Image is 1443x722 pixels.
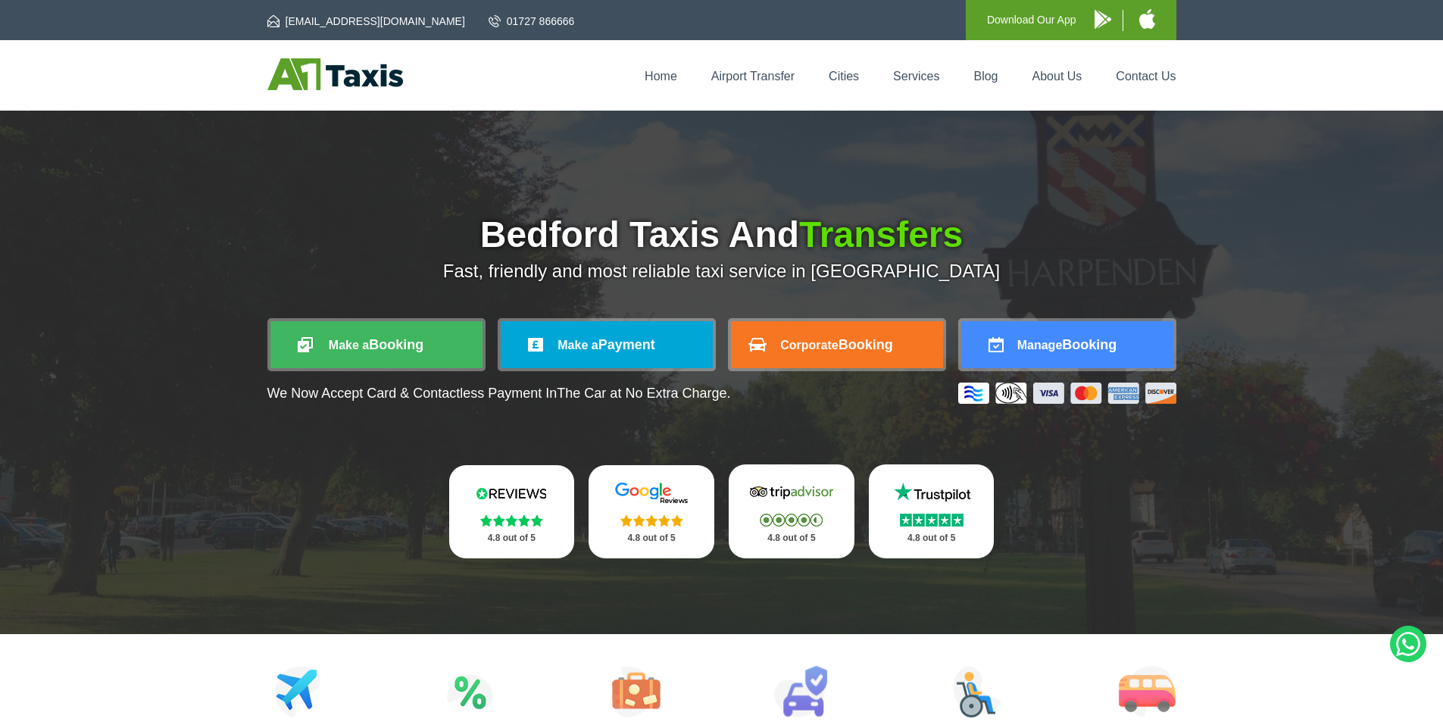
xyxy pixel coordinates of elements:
a: Make aBooking [270,321,483,368]
a: Home [645,70,677,83]
p: Fast, friendly and most reliable taxi service in [GEOGRAPHIC_DATA] [267,261,1176,282]
img: Attractions [447,666,493,717]
img: Credit And Debit Cards [958,383,1176,404]
img: Stars [480,514,543,527]
a: CorporateBooking [731,321,943,368]
p: 4.8 out of 5 [745,529,838,548]
a: [EMAIL_ADDRESS][DOMAIN_NAME] [267,14,465,29]
a: Services [893,70,939,83]
span: The Car at No Extra Charge. [557,386,730,401]
a: Contact Us [1116,70,1176,83]
span: Transfers [799,214,963,255]
img: Minibus [1119,666,1176,717]
img: A1 Taxis St Albans LTD [267,58,403,90]
p: We Now Accept Card & Contactless Payment In [267,386,731,402]
span: Make a [329,339,369,352]
a: ManageBooking [961,321,1173,368]
a: Cities [829,70,859,83]
img: Tours [612,666,661,717]
img: A1 Taxis iPhone App [1139,9,1155,29]
img: A1 Taxis Android App [1095,10,1111,29]
a: Make aPayment [501,321,713,368]
a: Google Stars 4.8 out of 5 [589,465,714,558]
h1: Bedford Taxis And [267,217,1176,253]
p: Download Our App [987,11,1076,30]
img: Reviews.io [466,482,557,505]
img: Google [606,482,697,505]
a: Reviews.io Stars 4.8 out of 5 [449,465,575,558]
p: 4.8 out of 5 [885,529,978,548]
span: Corporate [780,339,838,352]
a: Blog [973,70,998,83]
a: 01727 866666 [489,14,575,29]
img: Stars [900,514,964,527]
img: Car Rental [773,666,827,717]
p: 4.8 out of 5 [466,529,558,548]
img: Wheelchair [953,666,1001,717]
img: Airport Transfers [275,666,321,717]
a: About Us [1032,70,1082,83]
a: Trustpilot Stars 4.8 out of 5 [869,464,995,558]
img: Stars [760,514,823,527]
a: Airport Transfer [711,70,795,83]
img: Stars [620,514,683,527]
span: Manage [1017,339,1063,352]
img: Tripadvisor [746,481,837,504]
a: Tripadvisor Stars 4.8 out of 5 [729,464,854,558]
p: 4.8 out of 5 [605,529,698,548]
span: Make a [558,339,598,352]
img: Trustpilot [886,481,977,504]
